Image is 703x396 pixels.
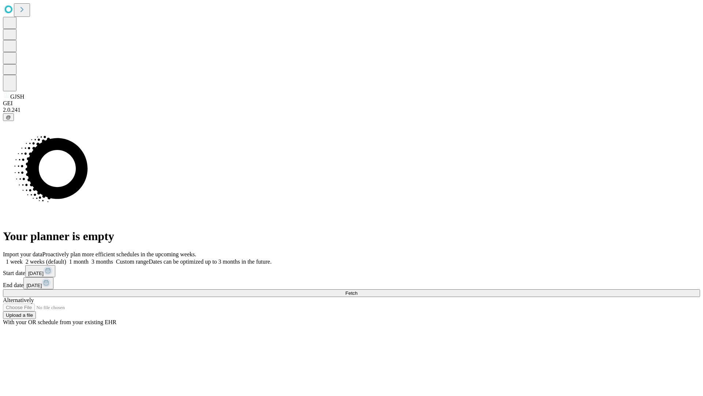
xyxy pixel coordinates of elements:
span: GJSH [10,93,24,100]
span: Fetch [345,290,357,296]
button: Upload a file [3,311,36,319]
span: [DATE] [26,283,42,288]
div: End date [3,277,700,289]
button: [DATE] [23,277,53,289]
span: 1 week [6,258,23,265]
div: GEI [3,100,700,107]
span: Custom range [116,258,149,265]
h1: Your planner is empty [3,230,700,243]
div: Start date [3,265,700,277]
span: [DATE] [28,271,44,276]
span: @ [6,114,11,120]
button: Fetch [3,289,700,297]
div: 2.0.241 [3,107,700,113]
span: Proactively plan more efficient schedules in the upcoming weeks. [42,251,196,257]
span: 3 months [92,258,113,265]
button: [DATE] [25,265,55,277]
span: With your OR schedule from your existing EHR [3,319,116,325]
button: @ [3,113,14,121]
span: 2 weeks (default) [26,258,66,265]
span: Dates can be optimized up to 3 months in the future. [149,258,271,265]
span: 1 month [69,258,89,265]
span: Import your data [3,251,42,257]
span: Alternatively [3,297,34,303]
